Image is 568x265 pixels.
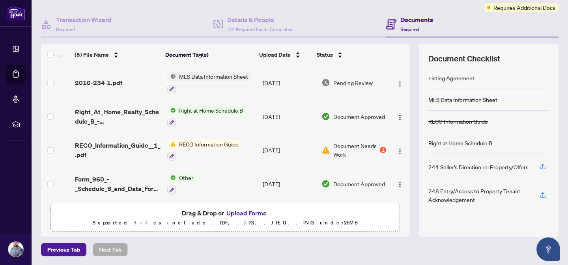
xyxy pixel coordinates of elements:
span: Document Approved [333,180,385,188]
div: RECO Information Guide [428,117,488,126]
span: (5) File Name [75,50,109,59]
button: Status IconRight at Home Schedule B [167,106,246,127]
img: Document Status [321,146,330,154]
h4: Transaction Wizard [56,15,112,24]
div: 248 Entry/Access to Property Tenant Acknowledgement [428,187,530,204]
img: Logo [397,81,403,87]
button: Next Tab [93,243,128,256]
span: Other [176,173,196,182]
button: Upload Forms [224,208,269,218]
span: Drag & Drop or [182,208,269,218]
span: Document Checklist [428,53,500,64]
img: logo [6,6,25,20]
button: Logo [394,178,406,190]
button: Logo [394,110,406,123]
button: Previous Tab [41,243,86,256]
span: Upload Date [259,50,291,59]
th: Document Tag(s) [162,44,256,66]
span: Requires Additional Docs [493,3,555,12]
button: Logo [394,76,406,89]
img: Document Status [321,78,330,87]
button: Open asap [536,237,560,261]
span: Required [400,26,419,32]
th: Status [314,44,383,66]
span: Previous Tab [47,243,80,256]
th: (5) File Name [71,44,162,66]
img: Logo [397,182,403,188]
div: Right at Home Schedule B [428,139,492,147]
span: MLS Data Information Sheet [176,72,251,81]
td: [DATE] [260,100,318,133]
button: Logo [394,144,406,156]
span: Document Approved [333,112,385,121]
img: Status Icon [167,72,176,81]
td: [DATE] [260,133,318,167]
td: [DATE] [260,167,318,201]
button: Status IconOther [167,173,196,195]
button: Status IconMLS Data Information Sheet [167,72,251,93]
img: Logo [397,148,403,154]
span: Required [56,26,75,32]
span: Document Needs Work [333,141,378,159]
span: RECO_Information_Guide__1_.pdf [75,141,161,159]
img: Document Status [321,112,330,121]
div: MLS Data Information Sheet [428,95,497,104]
span: Pending Review [333,78,373,87]
img: Logo [397,114,403,120]
span: Right at Home Schedule B [176,106,246,115]
h4: Documents [400,15,433,24]
span: Right_At_Home_Realty_Schedule_B_-_Agreement_to_Lease_-_Residential__1_.pdf [75,107,161,126]
p: Supported files include .PDF, .JPG, .JPEG, .PNG under 25 MB [56,218,395,228]
button: Status IconRECO Information Guide [167,140,242,161]
img: Profile Icon [8,242,23,257]
span: Drag & Drop orUpload FormsSupported files include .PDF, .JPG, .JPEG, .PNG under25MB [51,203,400,232]
div: 244 Seller’s Direction re: Property/Offers [428,163,529,171]
img: Status Icon [167,140,176,148]
span: Form_960_-_Schedule_B_and_Data_Form__1_.pdf [75,174,161,193]
span: RECO Information Guide [176,140,242,148]
span: 4/4 Required Fields Completed [227,26,293,32]
span: 2010-234 1.pdf [75,78,122,87]
img: Status Icon [167,173,176,182]
img: Document Status [321,180,330,188]
td: [DATE] [260,66,318,100]
img: Status Icon [167,106,176,115]
div: Listing Agreement [428,74,475,82]
div: 1 [380,147,386,153]
span: Status [317,50,333,59]
th: Upload Date [256,44,314,66]
h4: Details & People [227,15,293,24]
